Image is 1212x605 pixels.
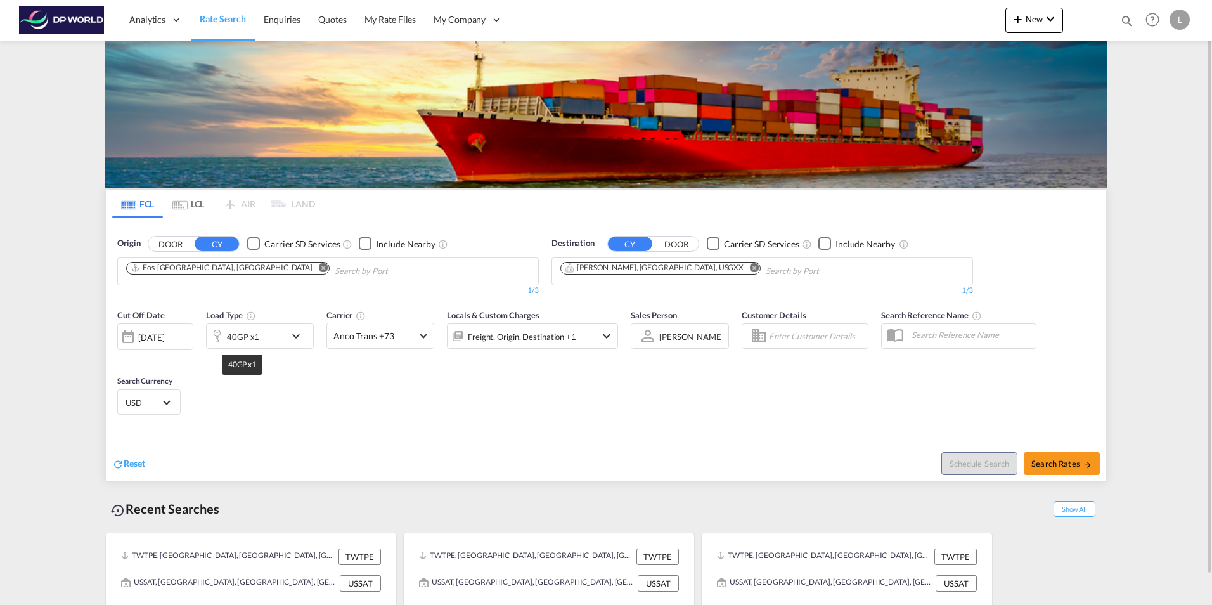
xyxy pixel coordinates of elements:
div: Carrier SD Services [264,238,340,250]
md-chips-wrap: Chips container. Use arrow keys to select chips. [124,258,460,282]
button: DOOR [654,237,699,251]
div: TWTPE [338,549,381,565]
md-tab-item: LCL [163,190,214,218]
div: TWTPE, Taipei, Taiwan, Province of China, Greater China & Far East Asia, Asia Pacific [717,549,931,565]
input: Chips input. [335,261,455,282]
md-icon: icon-magnify [1120,14,1134,28]
button: CY [195,237,239,251]
span: USD [126,397,161,408]
div: USSAT [638,575,679,592]
md-icon: icon-chevron-down [288,329,310,344]
div: 40GP x1 [227,328,259,346]
div: Carrier SD Services [724,238,799,250]
div: Greer, SC, USGXX [565,263,744,273]
input: Search Reference Name [905,325,1036,344]
span: Cut Off Date [117,310,165,320]
md-pagination-wrapper: Use the left and right arrow keys to navigate between tabs [112,190,315,218]
div: Freight Origin Destination Factory Stuffingicon-chevron-down [447,323,618,349]
md-checkbox: Checkbox No Ink [818,237,895,250]
md-icon: icon-chevron-down [1043,11,1058,27]
span: Destination [551,237,595,250]
md-checkbox: Checkbox No Ink [359,237,435,250]
md-checkbox: Checkbox No Ink [707,237,799,250]
input: Enter Customer Details [769,327,864,346]
div: USSAT [340,575,381,592]
md-icon: icon-information-outline [246,311,256,321]
span: New [1010,14,1058,24]
span: Quotes [318,14,346,25]
md-icon: icon-arrow-right [1083,460,1092,469]
span: Enquiries [264,14,300,25]
span: My Company [434,13,486,26]
button: Note: By default Schedule search will only considerorigin ports, destination ports and cut off da... [941,452,1017,475]
div: 40GP x1icon-chevron-down [206,323,314,349]
md-datepicker: Select [117,349,127,366]
div: icon-magnify [1120,14,1134,33]
span: Load Type [206,310,256,320]
img: c08ca190194411f088ed0f3ba295208c.png [19,6,105,34]
div: L [1170,10,1190,30]
span: Carrier [326,310,366,320]
input: Chips input. [766,261,886,282]
md-chips-wrap: Chips container. Use arrow keys to select chips. [558,258,891,282]
button: icon-plus 400-fgNewicon-chevron-down [1005,8,1063,33]
span: Show All [1054,501,1095,517]
md-icon: icon-chevron-down [599,329,614,344]
div: USSAT, San Antonio, TX, United States, North America, Americas [717,575,932,592]
md-checkbox: Checkbox No Ink [247,237,340,250]
span: Sales Person [631,310,677,320]
md-tab-item: FCL [112,190,163,218]
span: Locals & Custom Charges [447,310,539,320]
button: CY [608,237,652,251]
button: Search Ratesicon-arrow-right [1024,452,1100,475]
div: TWTPE [934,549,977,565]
button: Remove [310,263,329,275]
md-icon: icon-backup-restore [110,503,126,518]
div: Include Nearby [376,238,435,250]
md-icon: Unchecked: Ignores neighbouring ports when fetching rates.Checked : Includes neighbouring ports w... [438,239,448,249]
div: Help [1142,9,1170,32]
md-icon: Your search will be saved by the below given name [972,311,982,321]
md-select: Sales Person: Laura Christiansen [658,327,725,346]
div: [DATE] [138,332,164,343]
button: Remove [741,263,760,275]
div: Press delete to remove this chip. [565,263,746,273]
span: My Rate Files [364,14,416,25]
div: TWTPE [636,549,679,565]
span: Help [1142,9,1163,30]
md-icon: The selected Trucker/Carrierwill be displayed in the rate results If the rates are from another f... [356,311,366,321]
div: 1/3 [551,285,973,296]
span: Customer Details [742,310,806,320]
md-icon: Unchecked: Ignores neighbouring ports when fetching rates.Checked : Includes neighbouring ports w... [899,239,909,249]
div: USSAT, San Antonio, TX, United States, North America, Americas [419,575,635,592]
div: OriginDOOR CY Checkbox No InkUnchecked: Search for CY (Container Yard) services for all selected ... [106,218,1106,481]
md-icon: icon-plus 400-fg [1010,11,1026,27]
div: icon-refreshReset [112,457,145,471]
md-icon: Unchecked: Search for CY (Container Yard) services for all selected carriers.Checked : Search for... [342,239,352,249]
div: TWTPE, Taipei, Taiwan, Province of China, Greater China & Far East Asia, Asia Pacific [121,549,335,565]
button: DOOR [148,237,193,251]
span: Search Reference Name [881,310,982,320]
div: TWTPE, Taipei, Taiwan, Province of China, Greater China & Far East Asia, Asia Pacific [419,549,633,565]
md-icon: icon-refresh [112,459,124,470]
span: Rate Search [200,13,246,24]
md-icon: Unchecked: Search for CY (Container Yard) services for all selected carriers.Checked : Search for... [802,239,812,249]
span: Reset [124,458,145,469]
div: USSAT, San Antonio, TX, United States, North America, Americas [121,575,337,592]
div: Recent Searches [105,495,224,523]
div: USSAT [936,575,977,592]
md-select: Select Currency: $ USDUnited States Dollar [124,393,174,412]
div: Fos-sur-Mer, FRFOS [131,263,313,273]
span: Analytics [129,13,165,26]
img: LCL+%26+FCL+BACKGROUND.png [105,41,1107,188]
span: 40GP x1 [228,360,256,369]
div: [DATE] [117,323,193,350]
span: Search Rates [1031,459,1092,469]
div: Press delete to remove this chip. [131,263,315,273]
span: Search Currency [117,376,172,386]
div: [PERSON_NAME] [659,332,724,342]
span: Origin [117,237,140,250]
div: 1/3 [117,285,539,296]
span: Anco Trans +73 [333,330,416,342]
